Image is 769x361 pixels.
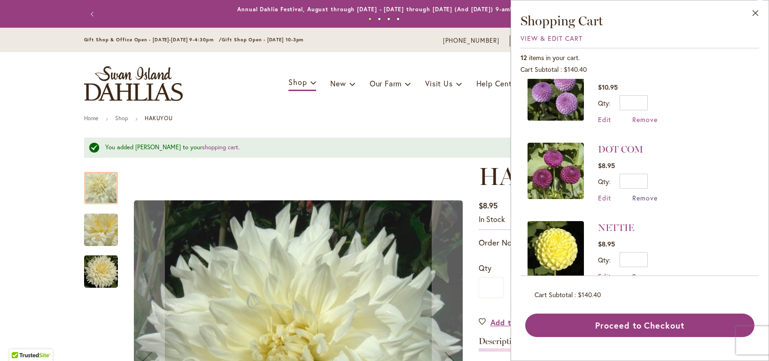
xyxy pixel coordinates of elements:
a: store logo [84,66,183,101]
a: Remove [632,193,658,202]
span: Shopping Cart [520,13,603,29]
a: Remove [632,272,658,281]
a: Edit [598,115,611,124]
div: Hakuyou [84,246,118,288]
span: Gift Shop & Office Open - [DATE]-[DATE] 9-4:30pm / [84,37,222,43]
span: $140.40 [564,65,587,74]
label: Qty [598,255,610,264]
div: Hakuyou [84,162,127,204]
p: Order Now for Spring 2026 Delivery [479,237,685,248]
a: Edit [598,272,611,281]
a: FRANK HOLMES [528,64,584,124]
span: Qty [479,263,491,273]
button: Proceed to Checkout [525,314,754,337]
span: $140.40 [578,290,601,299]
a: Add to Wish List [479,317,555,328]
button: 4 of 4 [396,17,400,21]
span: $8.95 [598,239,615,248]
label: Qty [598,99,610,108]
button: 3 of 4 [387,17,390,21]
span: New [330,78,346,88]
div: Hakuyou [84,204,127,246]
span: 12 [520,53,527,62]
a: [PHONE_NUMBER] [443,36,500,46]
span: $8.95 [479,200,497,210]
a: NETTIE [528,221,584,281]
button: 1 of 4 [368,17,372,21]
a: DOT COM [598,144,643,155]
img: NETTIE [528,221,584,277]
span: Our Farm [370,78,402,88]
span: Shop [288,77,307,87]
div: You added [PERSON_NAME] to your . [105,143,657,152]
a: shopping cart [202,143,238,151]
span: Cart Subtotal [535,290,573,299]
img: FRANK HOLMES [528,64,584,121]
strong: HAKUYOU [145,115,172,122]
span: $10.95 [598,83,618,92]
span: items in your cart. [529,53,580,62]
a: Remove [632,115,658,124]
img: Hakuyou [84,254,118,288]
button: Previous [84,5,103,23]
img: Hakuyou [84,204,118,255]
span: $8.95 [598,161,615,170]
a: Edit [598,193,611,202]
button: 2 of 4 [378,17,381,21]
span: Cart Subtotal [520,65,559,74]
div: Availability [479,214,505,225]
a: DOT COM [528,143,584,202]
span: Gift Shop Open - [DATE] 10-3pm [222,37,303,43]
a: Annual Dahlia Festival, August through [DATE] - [DATE] through [DATE] (And [DATE]) 9-am5:30pm [237,6,532,13]
a: NETTIE [598,222,634,233]
a: Shop [115,115,128,122]
span: In stock [479,214,505,224]
a: View & Edit Cart [520,34,583,43]
a: Home [84,115,99,122]
span: Add to Wish List [490,317,555,328]
a: Description [479,337,521,351]
iframe: Launch Accessibility Center [7,328,33,354]
label: Qty [598,177,610,186]
span: HAKUYOU [479,161,606,191]
img: DOT COM [528,143,584,199]
span: Help Center [476,78,519,88]
span: Visit Us [425,78,452,88]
